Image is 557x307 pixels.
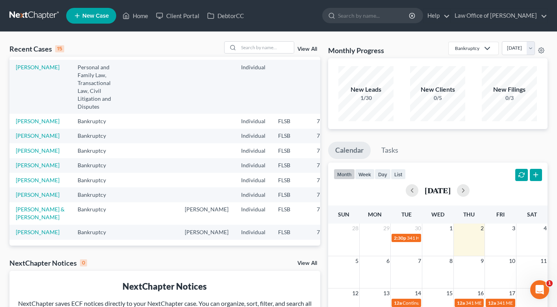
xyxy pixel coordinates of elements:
span: 1 [449,224,453,233]
span: 341 MEETING [466,300,496,306]
iframe: Intercom live chat [530,280,549,299]
a: [PERSON_NAME] & [PERSON_NAME] [16,206,65,220]
td: 7 [310,225,350,239]
td: FLSB [272,158,310,173]
td: 7 [310,158,350,173]
a: Calendar [328,142,371,159]
a: [PERSON_NAME] [16,162,59,168]
div: 15 [55,45,64,52]
span: 2:30p [394,235,406,241]
button: list [391,169,406,179]
span: 6 [386,256,390,266]
a: DebtorCC [203,9,248,23]
td: Bankruptcy [71,114,121,128]
span: 14 [414,289,422,298]
a: [PERSON_NAME] [16,118,59,124]
a: Tasks [374,142,405,159]
a: [PERSON_NAME] [16,191,59,198]
td: Bankruptcy [71,187,121,202]
div: 0/5 [410,94,465,102]
span: 341 Hearing [407,235,433,241]
td: FLSB [272,225,310,239]
h2: [DATE] [425,186,451,194]
span: 5 [355,256,359,266]
a: [PERSON_NAME] [16,177,59,183]
span: Continued hearing [403,300,441,306]
a: View All [297,46,317,52]
div: 0/3 [482,94,537,102]
input: Search by name... [338,8,410,23]
td: Bankruptcy [71,225,121,239]
span: 10 [508,256,516,266]
a: [PERSON_NAME] [16,147,59,154]
td: FLSB [272,114,310,128]
span: Sat [527,211,537,218]
span: 7 [417,256,422,266]
span: 341 MEETING [497,300,527,306]
a: [PERSON_NAME] [16,229,59,235]
span: 3 [511,224,516,233]
td: Individual [235,60,272,114]
div: NextChapter Notices [16,280,314,292]
div: Bankruptcy [455,45,479,52]
a: View All [297,261,317,266]
td: Individual [235,129,272,143]
input: Search by name... [239,42,294,53]
button: week [355,169,375,179]
a: Help [423,9,450,23]
span: 11 [540,256,548,266]
td: Individual [235,114,272,128]
td: 7 [310,202,350,225]
div: New Clients [410,85,465,94]
div: Recent Cases [9,44,64,54]
td: Bankruptcy [71,158,121,173]
span: 17 [508,289,516,298]
span: 29 [382,224,390,233]
div: New Leads [338,85,394,94]
span: 2 [480,224,485,233]
h3: Monthly Progress [328,46,384,55]
a: Client Portal [152,9,203,23]
div: NextChapter Notices [9,258,87,268]
td: Individual [235,202,272,225]
span: Thu [463,211,475,218]
a: [PERSON_NAME] [16,132,59,139]
a: Home [119,9,152,23]
td: Individual [235,173,272,187]
span: 15 [446,289,453,298]
div: New Filings [482,85,537,94]
td: FLSB [272,129,310,143]
span: 8 [449,256,453,266]
span: 13 [382,289,390,298]
span: New Case [82,13,109,19]
td: Individual [235,158,272,173]
span: 12 [351,289,359,298]
td: Bankruptcy [71,129,121,143]
td: 7 [310,143,350,158]
td: Bankruptcy [71,143,121,158]
td: [PERSON_NAME] [178,225,235,239]
td: 7 [310,187,350,202]
a: [PERSON_NAME] [16,64,59,70]
a: Law Office of [PERSON_NAME] [451,9,547,23]
td: Individual [235,143,272,158]
span: 30 [414,224,422,233]
td: FLSB [272,173,310,187]
span: 12a [488,300,496,306]
td: 7 [310,129,350,143]
button: day [375,169,391,179]
td: Individual [235,225,272,239]
td: FLSB [272,202,310,225]
td: Personal and Family Law, Transactional Law, Civil Litigation and Disputes [71,60,121,114]
span: Tue [401,211,412,218]
td: FLSB [272,187,310,202]
div: 1/30 [338,94,394,102]
span: 1 [546,280,553,287]
span: 16 [477,289,485,298]
td: [PERSON_NAME] [178,202,235,225]
span: 4 [543,224,548,233]
td: FLSB [272,143,310,158]
span: Wed [431,211,444,218]
span: 12a [394,300,402,306]
td: Individual [235,187,272,202]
